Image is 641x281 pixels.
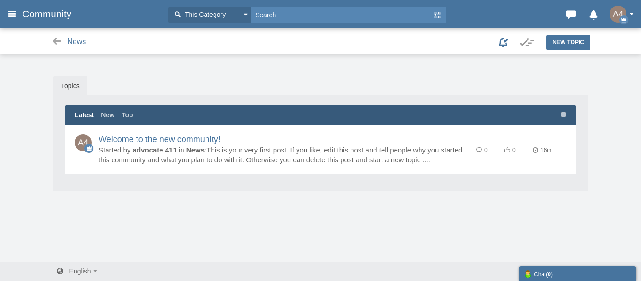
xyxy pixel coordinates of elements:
[101,110,114,120] a: New
[546,271,553,278] span: ( )
[53,76,87,96] a: Topics
[533,147,551,153] time: 16m
[99,135,221,144] a: Welcome to the new community!
[75,134,92,151] img: WAAAABklEQVQDANvYTdgJclrQAAAAAElFTkSuQmCC
[22,8,78,20] span: Community
[67,38,86,46] span: News
[546,35,590,50] a: New Topic
[75,110,94,120] a: Latest
[22,6,164,23] a: Community
[69,267,91,275] span: English
[552,39,584,46] span: New Topic
[610,6,626,23] img: WAAAABklEQVQDANvYTdgJclrQAAAAAElFTkSuQmCC
[524,269,632,279] div: Chat
[122,110,133,120] a: Top
[168,7,251,23] button: This Category
[133,146,177,154] a: advocate 411
[183,10,226,20] span: This Category
[484,147,488,153] span: 0
[251,7,432,23] input: Search
[512,147,516,153] span: 0
[548,271,551,278] strong: 0
[186,146,205,154] a: News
